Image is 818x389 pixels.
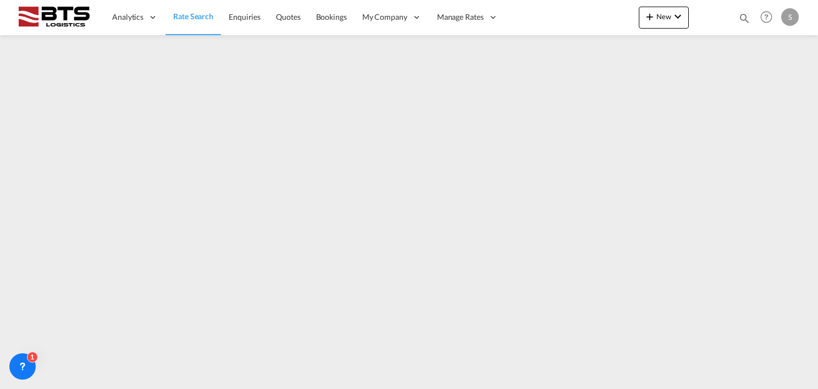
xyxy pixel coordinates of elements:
span: Bookings [316,12,347,21]
span: Enquiries [229,12,261,21]
span: Help [757,8,776,26]
div: S [781,8,799,26]
div: icon-magnify [738,12,750,29]
button: icon-plus 400-fgNewicon-chevron-down [639,7,689,29]
div: Help [757,8,781,27]
img: cdcc71d0be7811ed9adfbf939d2aa0e8.png [16,5,91,30]
span: Manage Rates [437,12,484,23]
span: New [643,12,684,21]
md-icon: icon-chevron-down [671,10,684,23]
md-icon: icon-magnify [738,12,750,24]
span: Quotes [276,12,300,21]
md-icon: icon-plus 400-fg [643,10,656,23]
span: Rate Search [173,12,213,21]
span: My Company [362,12,407,23]
span: Analytics [112,12,143,23]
